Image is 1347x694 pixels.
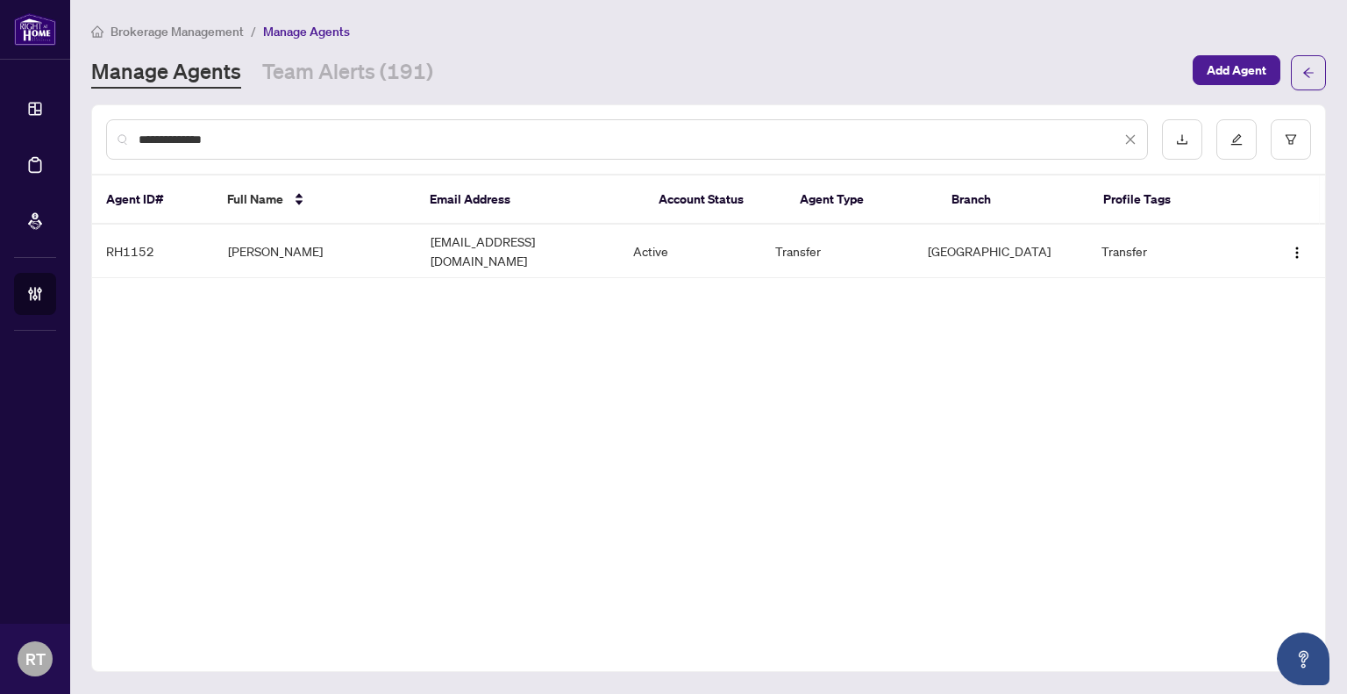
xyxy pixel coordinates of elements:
[937,175,1089,225] th: Branch
[92,175,213,225] th: Agent ID#
[227,190,283,209] span: Full Name
[263,24,350,39] span: Manage Agents
[1207,56,1266,84] span: Add Agent
[91,57,241,89] a: Manage Agents
[1162,119,1202,160] button: download
[92,225,214,278] td: RH1152
[645,175,786,225] th: Account Status
[416,175,645,225] th: Email Address
[25,647,46,671] span: RT
[214,225,417,278] td: [PERSON_NAME]
[213,175,416,225] th: Full Name
[262,57,433,89] a: Team Alerts (191)
[619,225,761,278] td: Active
[1302,67,1315,79] span: arrow-left
[1290,246,1304,260] img: Logo
[91,25,103,38] span: home
[1216,119,1257,160] button: edit
[1283,237,1311,265] button: Logo
[1277,633,1329,685] button: Open asap
[1193,55,1280,85] button: Add Agent
[1087,225,1260,278] td: Transfer
[251,21,256,41] li: /
[786,175,937,225] th: Agent Type
[14,13,56,46] img: logo
[1089,175,1261,225] th: Profile Tags
[1230,133,1243,146] span: edit
[914,225,1088,278] td: [GEOGRAPHIC_DATA]
[1176,133,1188,146] span: download
[1285,133,1297,146] span: filter
[1124,133,1137,146] span: close
[110,24,244,39] span: Brokerage Management
[1271,119,1311,160] button: filter
[761,225,913,278] td: Transfer
[417,225,619,278] td: [EMAIL_ADDRESS][DOMAIN_NAME]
